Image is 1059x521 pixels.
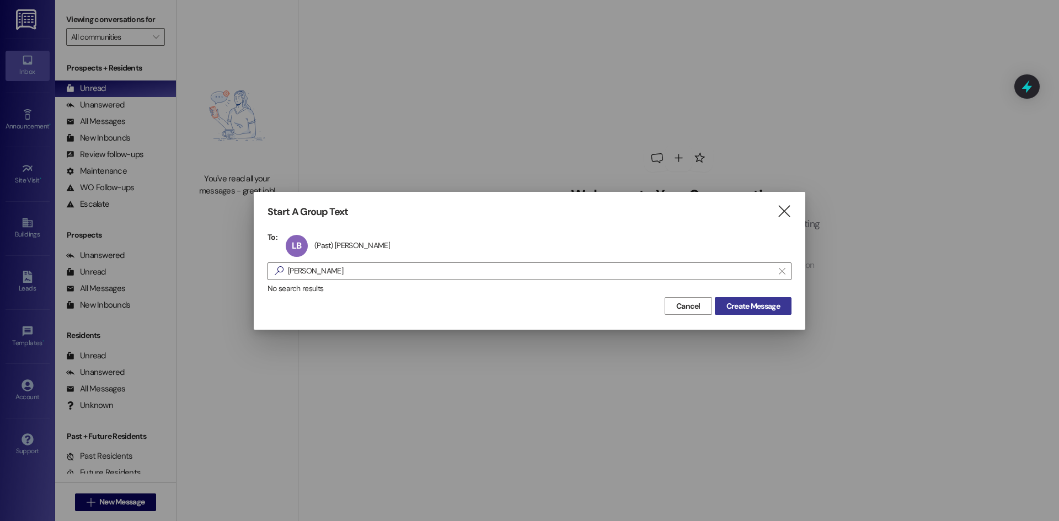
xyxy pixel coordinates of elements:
[268,206,348,218] h3: Start A Group Text
[715,297,791,315] button: Create Message
[268,283,791,294] div: No search results
[665,297,712,315] button: Cancel
[314,240,390,250] div: (Past) [PERSON_NAME]
[779,267,785,276] i: 
[268,232,277,242] h3: To:
[676,300,700,312] span: Cancel
[777,206,791,217] i: 
[292,240,301,251] span: LB
[270,265,288,277] i: 
[726,300,780,312] span: Create Message
[773,263,791,280] button: Clear text
[288,264,773,279] input: Search for any contact or apartment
